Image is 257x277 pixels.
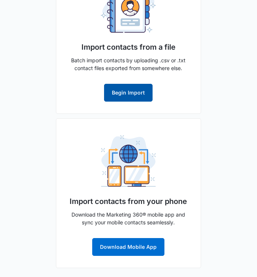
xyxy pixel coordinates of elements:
[70,196,187,207] h5: Import contacts from your phone
[68,56,189,72] p: Batch import contacts by uploading .csv or .txt contact files exported from somewhere else.
[92,238,164,256] button: Download Mobile App
[81,42,176,53] h5: Import contacts from a file
[68,211,189,226] p: Download the Marketing 360® mobile app and sync your mobile contacts seamlessly.
[104,84,153,102] button: Begin Import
